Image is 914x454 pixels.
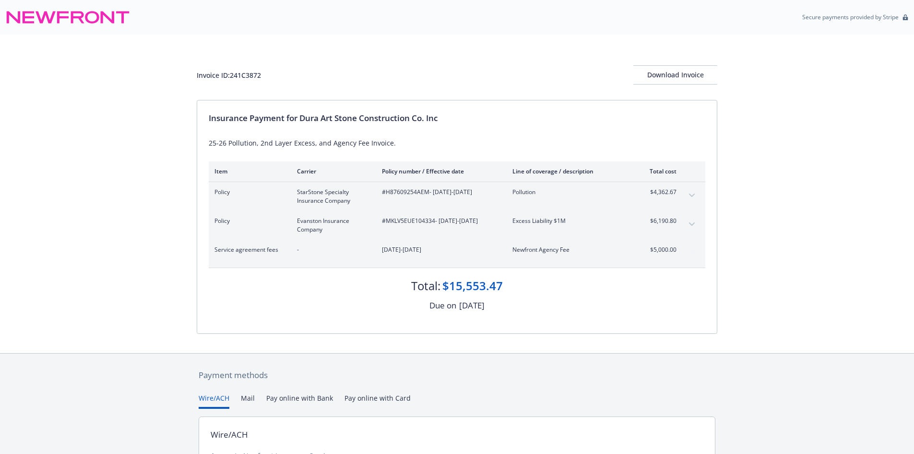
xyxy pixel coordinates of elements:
[641,188,677,196] span: $4,362.67
[211,429,248,441] div: Wire/ACH
[411,278,440,294] div: Total:
[297,188,367,205] span: StarStone Specialty Insurance Company
[209,182,705,211] div: PolicyStarStone Specialty Insurance Company#H87609254AEM- [DATE]-[DATE]Pollution$4,362.67expand c...
[241,393,255,409] button: Mail
[344,393,411,409] button: Pay online with Card
[197,70,261,80] div: Invoice ID: 241C3872
[382,188,497,196] span: #H87609254AEM - [DATE]-[DATE]
[209,112,705,124] div: Insurance Payment for Dura Art Stone Construction Co. Inc
[214,217,282,225] span: Policy
[214,167,282,175] div: Item
[459,299,485,312] div: [DATE]
[429,299,456,312] div: Due on
[209,240,705,268] div: Service agreement fees-[DATE]-[DATE]Newfront Agency Fee$5,000.00expand content
[512,217,625,225] span: Excess Liability $1M
[199,369,715,381] div: Payment methods
[297,245,367,254] span: -
[512,188,625,196] span: Pollution
[297,217,367,234] span: Evanston Insurance Company
[684,188,700,203] button: expand content
[641,245,677,254] span: $5,000.00
[802,13,899,21] p: Secure payments provided by Stripe
[633,66,717,84] div: Download Invoice
[214,188,282,196] span: Policy
[297,167,367,175] div: Carrier
[209,211,705,240] div: PolicyEvanston Insurance Company#MKLV5EUE104334- [DATE]-[DATE]Excess Liability $1M$6,190.80expand...
[266,393,333,409] button: Pay online with Bank
[382,217,497,225] span: #MKLV5EUE104334 - [DATE]-[DATE]
[382,167,497,175] div: Policy number / Effective date
[209,138,705,148] div: 25-26 Pollution, 2nd Layer Excess, and Agency Fee Invoice.
[684,245,700,261] button: expand content
[684,217,700,232] button: expand content
[214,245,282,254] span: Service agreement fees
[641,217,677,225] span: $6,190.80
[199,393,229,409] button: Wire/ACH
[442,278,503,294] div: $15,553.47
[512,167,625,175] div: Line of coverage / description
[382,245,497,254] span: [DATE]-[DATE]
[641,167,677,175] div: Total cost
[633,65,717,85] button: Download Invoice
[512,245,625,254] span: Newfront Agency Fee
